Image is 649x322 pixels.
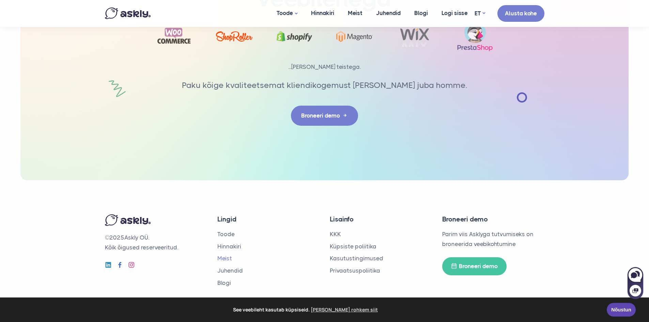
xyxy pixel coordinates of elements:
img: Askly [105,7,151,19]
a: Kasutustingimused [330,255,383,262]
img: Askly logo [105,214,151,226]
a: Küpsiste poliitika [330,243,376,250]
p: Paku kõige kvaliteetsemat kliendikogemust [PERSON_NAME] juba homme. [180,79,469,92]
a: Hinnakiri [217,243,241,250]
a: KKK [330,231,341,237]
h4: Lingid [217,214,320,224]
span: See veebileht kasutab küpsiseid. [10,305,602,315]
a: Broneeri demo [291,106,358,126]
a: Privaatsuspoliitika [330,267,380,274]
img: ShopRoller [216,31,252,42]
img: prestashop [457,21,493,52]
a: Toode [217,231,235,237]
a: Alusta kohe [497,5,544,22]
p: © Askly OÜ. Kõik õigused reserveeritud. [105,233,207,252]
p: ...[PERSON_NAME] teistega. [142,62,507,72]
img: Woocommerce [156,25,192,47]
img: Magento [336,31,373,42]
iframe: Askly chat [627,266,644,300]
h4: Broneeri demo [442,214,544,224]
img: Wix [397,26,433,47]
img: Shopify [276,26,313,47]
a: Meist [217,255,232,262]
h4: Lisainfo [330,214,432,224]
a: Juhendid [217,267,243,274]
a: Nõustun [607,303,636,317]
a: Blogi [217,279,231,286]
a: learn more about cookies [310,305,379,315]
span: 2025 [109,234,124,241]
a: ET [475,9,485,18]
p: Parim viis Asklyga tutvumiseks on broneerida veebikohtumine [442,229,544,249]
a: Broneeri demo [442,257,507,275]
